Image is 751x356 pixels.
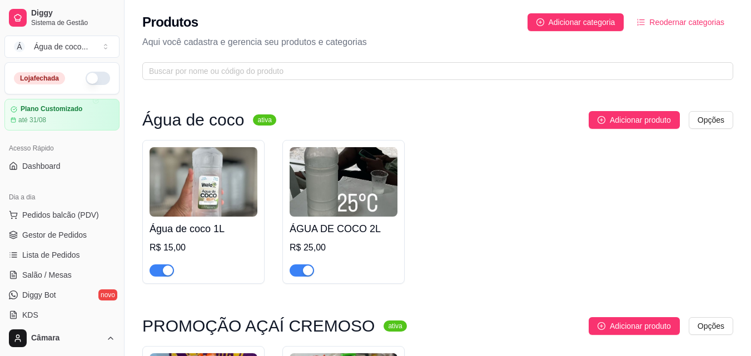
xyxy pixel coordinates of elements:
[689,111,733,129] button: Opções
[698,114,724,126] span: Opções
[150,241,257,254] div: R$ 15,00
[290,221,397,237] h4: ÁGUA DE COCO 2L
[4,4,120,31] a: DiggySistema de Gestão
[4,99,120,131] a: Plano Customizadoaté 31/08
[290,147,397,217] img: product-image
[649,16,724,28] span: Reodernar categorias
[589,317,680,335] button: Adicionar produto
[598,322,605,330] span: plus-circle
[689,317,733,335] button: Opções
[253,114,276,126] sup: ativa
[528,13,624,31] button: Adicionar categoria
[22,209,99,220] span: Pedidos balcão (PDV)
[698,320,724,332] span: Opções
[4,246,120,264] a: Lista de Pedidos
[4,306,120,324] a: KDS
[4,325,120,352] button: Câmara
[589,111,680,129] button: Adicionar produto
[637,18,645,26] span: ordered-list
[21,105,82,113] article: Plano Customizado
[142,36,733,49] p: Aqui você cadastra e gerencia seu produtos e categorias
[31,8,115,18] span: Diggy
[628,13,733,31] button: Reodernar categorias
[536,18,544,26] span: plus-circle
[31,333,102,343] span: Câmara
[610,114,671,126] span: Adicionar produto
[34,41,88,52] div: Água de coco ...
[14,72,65,84] div: Loja fechada
[4,188,120,206] div: Dia a dia
[4,226,120,244] a: Gestor de Pedidos
[290,241,397,254] div: R$ 25,00
[549,16,615,28] span: Adicionar categoria
[4,139,120,157] div: Acesso Rápido
[31,18,115,27] span: Sistema de Gestão
[142,113,244,127] h3: Água de coco
[22,269,72,280] span: Salão / Mesas
[384,320,406,332] sup: ativa
[150,147,257,217] img: product-image
[142,319,375,333] h3: PROMOÇÃO AÇAÍ CREMOSO
[610,320,671,332] span: Adicionar produto
[14,41,25,52] span: Á
[149,65,718,77] input: Buscar por nome ou código do produto
[4,266,120,284] a: Salão / Mesas
[22,249,80,260] span: Lista de Pedidos
[4,36,120,58] button: Select a team
[150,221,257,237] h4: Água de coco 1L
[4,206,120,224] button: Pedidos balcão (PDV)
[4,157,120,175] a: Dashboard
[142,13,198,31] h2: Produtos
[22,309,38,320] span: KDS
[22,289,56,300] span: Diggy Bot
[86,72,110,85] button: Alterar Status
[598,116,605,124] span: plus-circle
[18,116,46,124] article: até 31/08
[22,229,87,240] span: Gestor de Pedidos
[22,161,61,172] span: Dashboard
[4,286,120,304] a: Diggy Botnovo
